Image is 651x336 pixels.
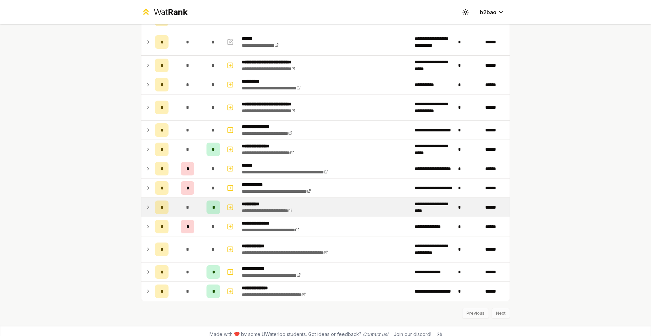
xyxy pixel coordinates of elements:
div: Wat [154,7,188,18]
span: b2bao [480,8,496,16]
button: b2bao [474,6,510,18]
a: WatRank [141,7,188,18]
span: Rank [168,7,188,17]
